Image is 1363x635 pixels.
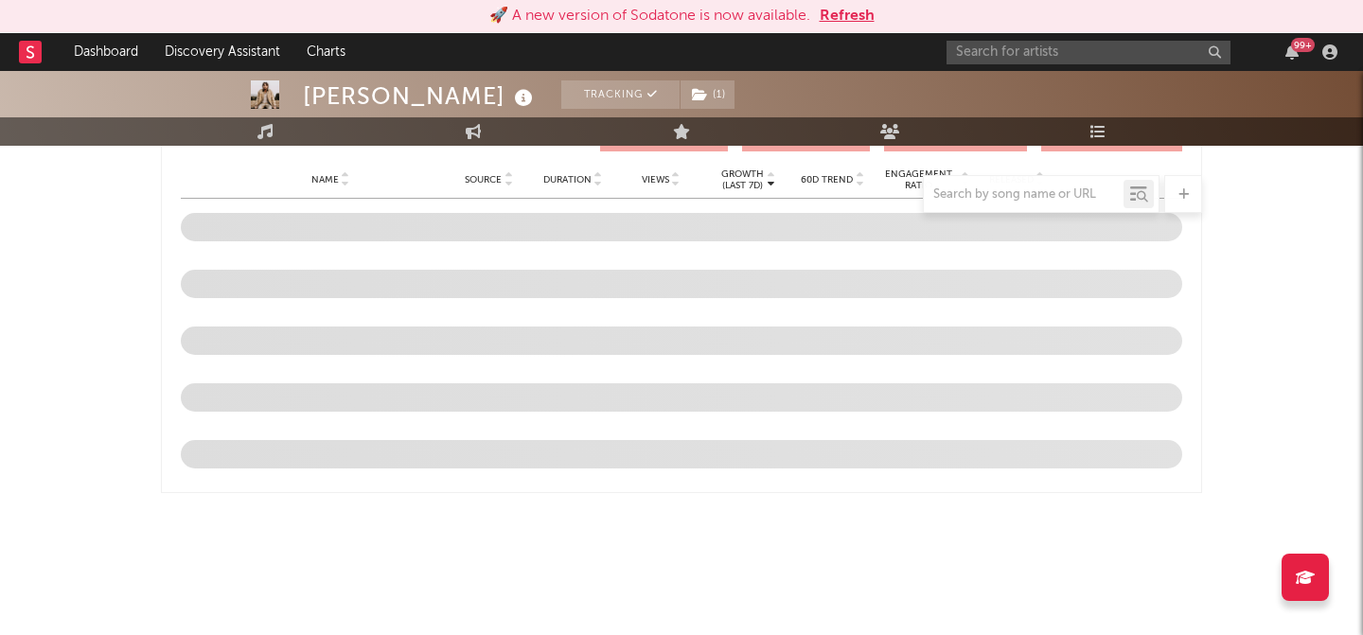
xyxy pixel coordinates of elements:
input: Search for artists [947,41,1230,64]
span: Engagement Ratio [879,168,958,191]
div: [PERSON_NAME] [303,80,538,112]
button: (1) [681,80,735,109]
p: Growth [721,168,764,180]
a: Charts [293,33,359,71]
button: Tracking [561,80,680,109]
div: 99 + [1291,38,1315,52]
span: Source [465,174,502,185]
span: Name [311,174,339,185]
span: 60D Trend [801,174,853,185]
div: 🚀 A new version of Sodatone is now available. [489,5,810,27]
input: Search by song name or URL [924,187,1124,203]
span: Views [642,174,669,185]
span: ( 1 ) [680,80,735,109]
button: Refresh [820,5,875,27]
span: Released [989,174,1034,185]
a: Discovery Assistant [151,33,293,71]
a: Dashboard [61,33,151,71]
button: 99+ [1285,44,1299,60]
span: Duration [543,174,592,185]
